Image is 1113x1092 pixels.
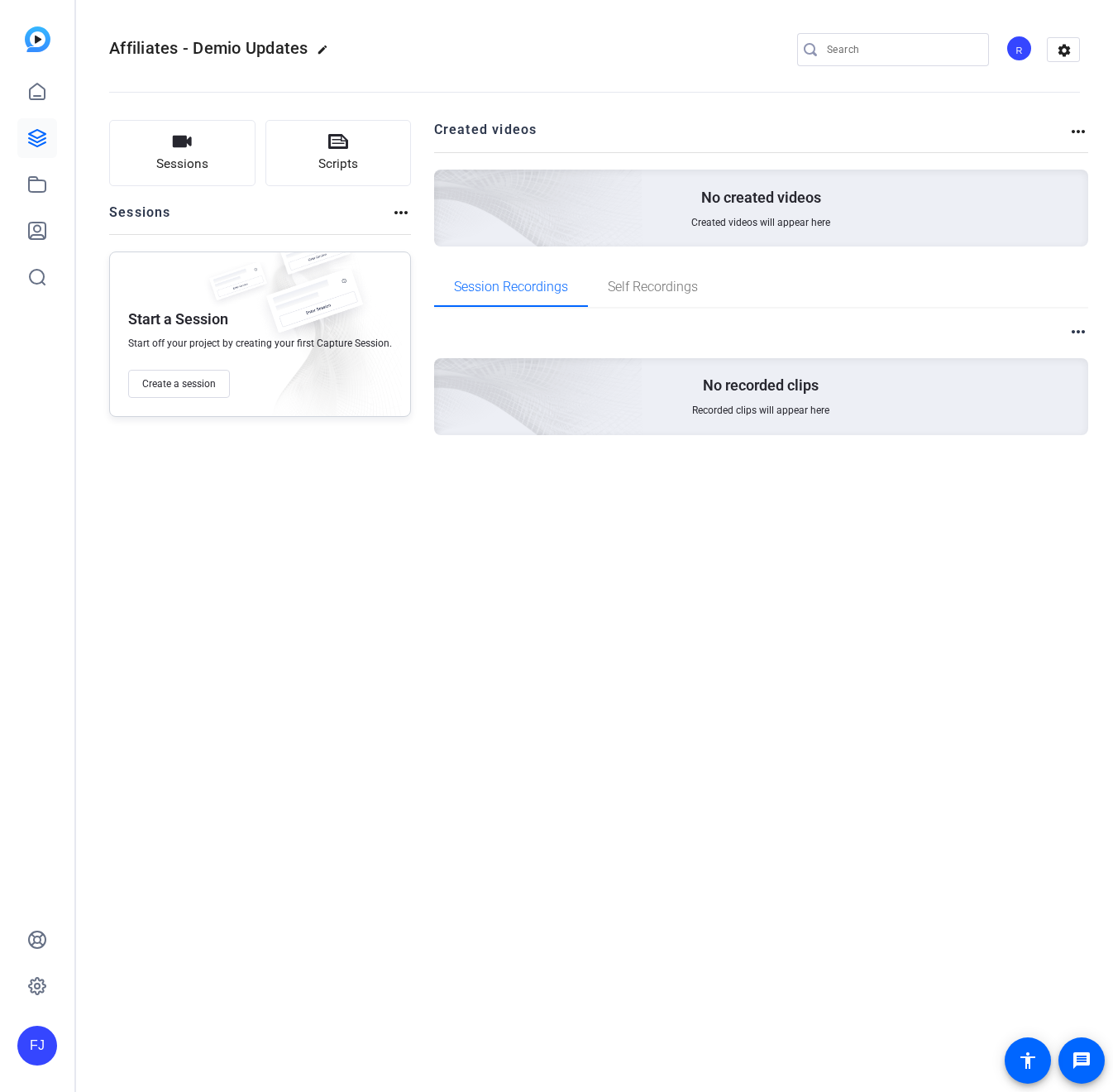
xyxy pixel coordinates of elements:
[128,337,392,350] span: Start off your project by creating your first Capture Session.
[701,188,821,208] p: No created videos
[269,227,360,288] img: fake-session.png
[1072,1051,1092,1070] mat-icon: message
[703,376,819,395] p: No recorded clips
[265,120,412,186] button: Scripts
[454,280,568,294] span: Session Recordings
[128,370,230,398] button: Create a session
[142,377,216,390] span: Create a session
[25,26,50,52] img: blue-gradient.svg
[1006,35,1034,64] ngx-avatar: Rachel
[109,38,308,58] span: Affiliates - Demio Updates
[201,262,275,311] img: fake-session.png
[827,40,976,60] input: Search
[1068,322,1088,342] mat-icon: more_horiz
[156,155,208,174] span: Sessions
[1006,35,1033,62] div: R
[1018,1051,1038,1070] mat-icon: accessibility
[252,269,376,351] img: fake-session.png
[249,6,643,365] img: Creted videos background
[17,1026,57,1066] div: FJ
[109,203,171,234] h2: Sessions
[1068,122,1088,141] mat-icon: more_horiz
[1048,38,1081,63] mat-icon: settings
[249,194,643,553] img: embarkstudio-empty-session.png
[391,203,411,223] mat-icon: more_horiz
[608,280,698,294] span: Self Recordings
[434,120,1069,152] h2: Created videos
[691,216,830,229] span: Created videos will appear here
[318,155,358,174] span: Scripts
[692,404,829,417] span: Recorded clips will appear here
[109,120,256,186] button: Sessions
[241,247,402,424] img: embarkstudio-empty-session.png
[128,309,228,329] p: Start a Session
[317,44,337,64] mat-icon: edit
